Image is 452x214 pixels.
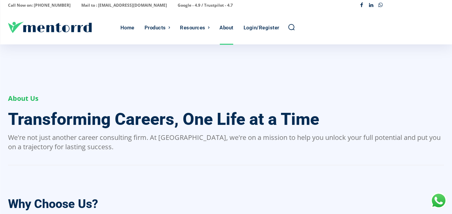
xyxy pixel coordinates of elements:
[8,110,319,129] h3: Transforming Careers, One Life at a Time
[244,11,279,44] div: Login/Register
[8,133,444,152] p: We're not just another career consulting firm. At [GEOGRAPHIC_DATA], we're on a mission to help y...
[180,11,205,44] div: Resources
[8,94,38,102] h3: About Us
[366,1,376,10] a: Linkedin
[120,11,134,44] div: Home
[81,1,167,10] p: Mail to : [EMAIL_ADDRESS][DOMAIN_NAME]
[357,1,366,10] a: Facebook
[216,11,237,44] a: About
[8,22,117,33] a: Logo
[145,11,166,44] div: Products
[141,11,174,44] a: Products
[219,11,234,44] div: About
[376,1,385,10] a: Whatsapp
[117,11,138,44] a: Home
[177,11,213,44] a: Resources
[8,1,71,10] p: Call Now on: [PHONE_NUMBER]
[8,198,98,210] h3: Why Choose Us?
[430,192,447,209] div: Chat with Us
[178,1,233,10] p: Google - 4.9 / Trustpilot - 4.7
[288,23,295,31] a: Search
[240,11,283,44] a: Login/Register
